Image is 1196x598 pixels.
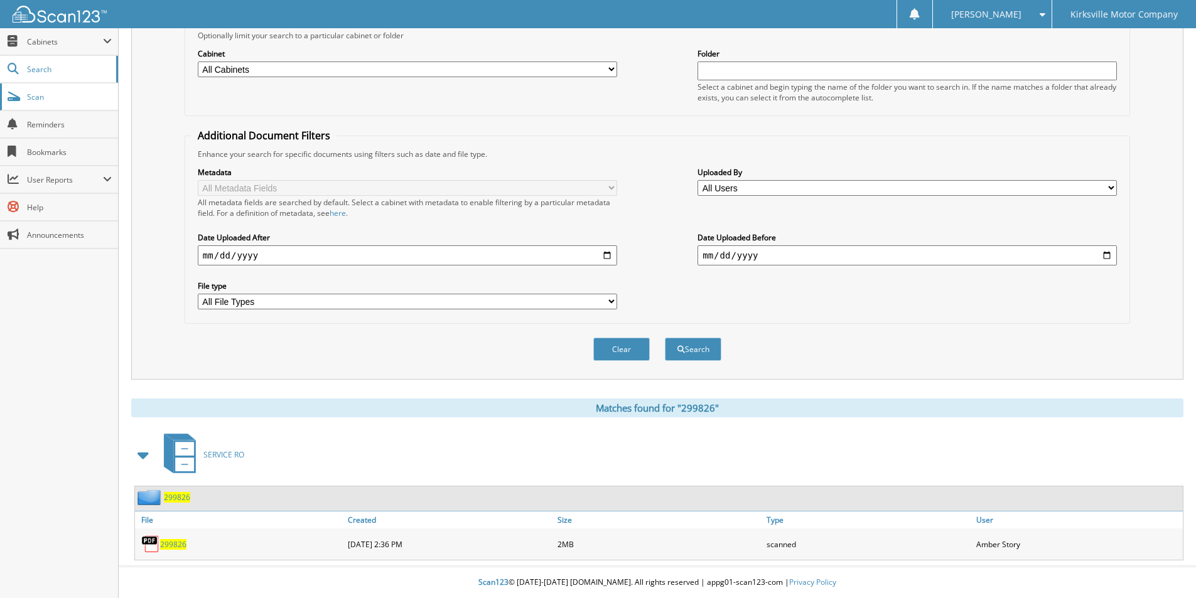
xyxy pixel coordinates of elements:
div: Optionally limit your search to a particular cabinet or folder [191,30,1123,41]
button: Clear [593,338,650,361]
label: Date Uploaded Before [698,232,1117,243]
a: SERVICE RO [156,430,244,479]
a: here [330,208,346,218]
input: start [198,245,617,265]
span: Announcements [27,230,112,240]
span: Reminders [27,119,112,130]
div: scanned [763,531,973,557]
div: Enhance your search for specific documents using filters such as date and file type. [191,149,1123,159]
div: Amber Story [973,531,1183,557]
div: [DATE] 2:36 PM [345,531,554,557]
button: Search [665,338,721,361]
input: end [698,245,1117,265]
a: Size [554,511,764,528]
div: Select a cabinet and begin typing the name of the folder you want to search in. If the name match... [698,82,1117,103]
label: Cabinet [198,48,617,59]
span: Scan123 [478,577,509,587]
div: 2MB [554,531,764,557]
span: Cabinets [27,36,103,47]
a: 299826 [164,492,190,503]
span: Scan [27,92,112,102]
legend: Additional Document Filters [191,129,337,142]
span: [PERSON_NAME] [951,11,1021,18]
label: Uploaded By [698,167,1117,178]
span: SERVICE RO [203,449,244,460]
div: All metadata fields are searched by default. Select a cabinet with metadata to enable filtering b... [198,197,617,218]
div: © [DATE]-[DATE] [DOMAIN_NAME]. All rights reserved | appg01-scan123-com | [119,567,1196,598]
a: Privacy Policy [789,577,836,587]
img: scan123-logo-white.svg [13,6,107,23]
a: File [135,511,345,528]
span: Kirksville Motor Company [1070,11,1178,18]
span: Bookmarks [27,147,112,158]
iframe: Chat Widget [1133,538,1196,598]
span: User Reports [27,174,103,185]
img: folder2.png [137,489,164,505]
span: Help [27,202,112,213]
label: Metadata [198,167,617,178]
a: User [973,511,1183,528]
span: Search [27,64,110,75]
a: Type [763,511,973,528]
a: Created [345,511,554,528]
div: Matches found for "299826" [131,398,1183,417]
a: 299826 [160,539,186,550]
label: File type [198,280,617,291]
label: Date Uploaded After [198,232,617,243]
label: Folder [698,48,1117,59]
img: PDF.png [141,535,160,553]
